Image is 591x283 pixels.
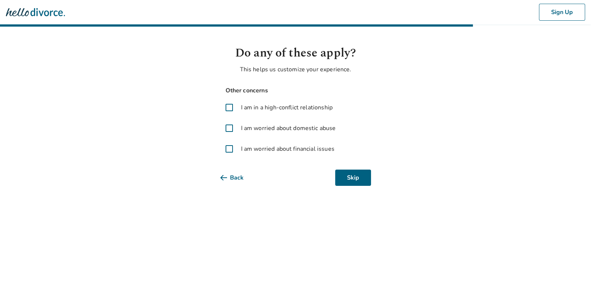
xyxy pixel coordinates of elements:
p: This helps us customize your experience. [220,65,371,74]
span: I am worried about financial issues [241,144,334,153]
span: I am in a high-conflict relationship [241,103,333,112]
img: Hello Divorce Logo [6,5,65,20]
button: Skip [335,170,371,186]
span: Other concerns [220,86,371,96]
button: Sign Up [539,4,585,21]
iframe: Chat Widget [554,248,591,283]
h1: Do any of these apply? [220,44,371,62]
span: I am worried about domestic abuse [241,124,336,133]
button: Back [220,170,255,186]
